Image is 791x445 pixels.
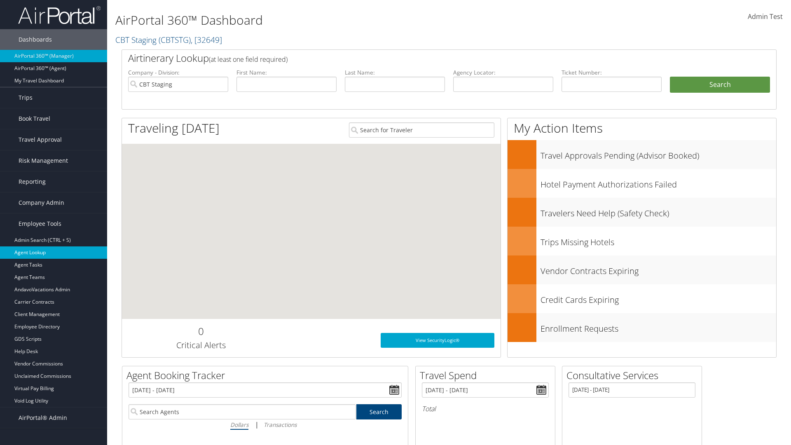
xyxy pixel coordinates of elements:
h3: Hotel Payment Authorizations Failed [541,175,776,190]
a: Enrollment Requests [508,313,776,342]
span: Company Admin [19,192,64,213]
h3: Enrollment Requests [541,319,776,335]
a: Trips Missing Hotels [508,227,776,255]
img: airportal-logo.png [18,5,101,25]
a: CBT Staging [115,34,222,45]
a: Admin Test [748,4,783,30]
span: AirPortal® Admin [19,408,67,428]
h3: Travelers Need Help (Safety Check) [541,204,776,219]
a: View SecurityLogic® [381,333,494,348]
i: Transactions [264,421,297,429]
input: Search for Traveler [349,122,494,138]
span: Reporting [19,171,46,192]
a: Search [356,404,402,419]
span: Employee Tools [19,213,61,234]
span: Travel Approval [19,129,62,150]
span: Dashboards [19,29,52,50]
h6: Total [422,404,549,413]
span: , [ 32649 ] [191,34,222,45]
label: First Name: [236,68,337,77]
h2: Airtinerary Lookup [128,51,716,65]
span: Admin Test [748,12,783,21]
h2: 0 [128,324,274,338]
h2: Consultative Services [566,368,702,382]
a: Vendor Contracts Expiring [508,255,776,284]
label: Agency Locator: [453,68,553,77]
input: Search Agents [129,404,356,419]
label: Company - Division: [128,68,228,77]
h3: Critical Alerts [128,340,274,351]
h3: Credit Cards Expiring [541,290,776,306]
h3: Trips Missing Hotels [541,232,776,248]
h1: Traveling [DATE] [128,119,220,137]
div: | [129,419,402,430]
span: (at least one field required) [209,55,288,64]
h2: Agent Booking Tracker [126,368,408,382]
a: Travel Approvals Pending (Advisor Booked) [508,140,776,169]
button: Search [670,77,770,93]
h1: My Action Items [508,119,776,137]
h3: Vendor Contracts Expiring [541,261,776,277]
a: Hotel Payment Authorizations Failed [508,169,776,198]
span: ( CBTSTG ) [159,34,191,45]
i: Dollars [230,421,248,429]
h2: Travel Spend [420,368,555,382]
span: Trips [19,87,33,108]
h1: AirPortal 360™ Dashboard [115,12,560,29]
a: Travelers Need Help (Safety Check) [508,198,776,227]
span: Book Travel [19,108,50,129]
label: Last Name: [345,68,445,77]
label: Ticket Number: [562,68,662,77]
a: Credit Cards Expiring [508,284,776,313]
span: Risk Management [19,150,68,171]
h3: Travel Approvals Pending (Advisor Booked) [541,146,776,162]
